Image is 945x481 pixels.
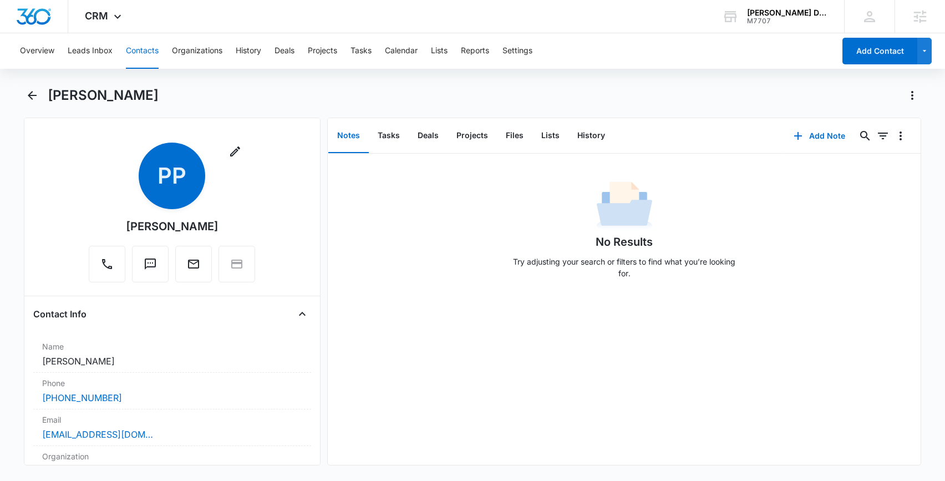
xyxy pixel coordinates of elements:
button: Settings [502,33,532,69]
div: account id [747,17,828,25]
button: Tasks [350,33,372,69]
button: Add Note [783,123,856,149]
button: Files [497,119,532,153]
a: Email [175,263,212,272]
button: Back [24,87,41,104]
button: Text [132,246,169,282]
h4: Contact Info [33,307,87,321]
button: Reports [461,33,489,69]
dd: [PERSON_NAME] [42,355,303,368]
p: Try adjusting your search or filters to find what you’re looking for. [508,256,741,279]
div: Name[PERSON_NAME] [33,336,312,373]
button: Deals [275,33,294,69]
span: PP [139,143,205,209]
button: History [236,33,261,69]
a: [EMAIL_ADDRESS][DOMAIN_NAME] [42,428,153,441]
button: Overview [20,33,54,69]
button: Tasks [369,119,409,153]
a: Text [132,263,169,272]
button: History [568,119,614,153]
button: Filters [874,127,892,145]
dd: --- [42,464,303,478]
label: Name [42,341,303,352]
label: Email [42,414,303,426]
button: Lists [431,33,448,69]
button: Call [89,246,125,282]
button: Email [175,246,212,282]
button: Add Contact [842,38,917,64]
button: Contacts [126,33,159,69]
a: [PHONE_NUMBER] [42,391,122,404]
button: Deals [409,119,448,153]
button: Overflow Menu [892,127,910,145]
button: Calendar [385,33,418,69]
button: Projects [308,33,337,69]
span: CRM [85,10,108,22]
label: Phone [42,377,303,389]
button: Projects [448,119,497,153]
label: Organization [42,450,303,462]
h1: [PERSON_NAME] [48,87,159,104]
div: account name [747,8,828,17]
button: Organizations [172,33,222,69]
button: Actions [903,87,921,104]
button: Search... [856,127,874,145]
div: [PERSON_NAME] [126,218,219,235]
button: Leads Inbox [68,33,113,69]
button: Close [293,305,311,323]
div: Phone[PHONE_NUMBER] [33,373,312,409]
a: Call [89,263,125,272]
h1: No Results [596,234,653,250]
button: Lists [532,119,568,153]
div: Email[EMAIL_ADDRESS][DOMAIN_NAME] [33,409,312,446]
img: No Data [597,178,652,234]
button: Notes [328,119,369,153]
